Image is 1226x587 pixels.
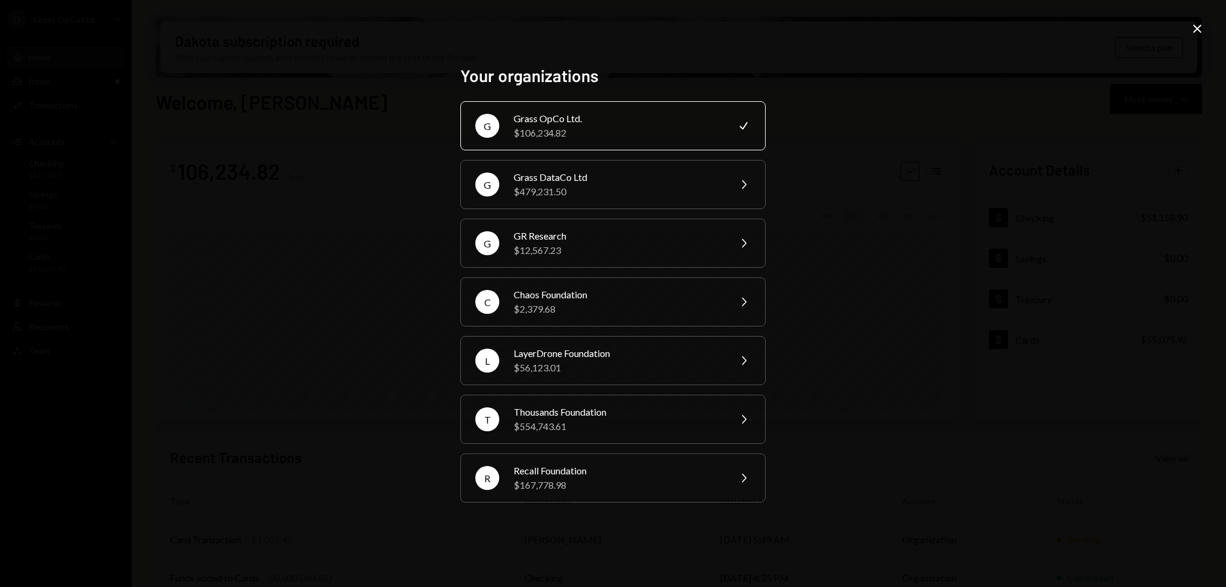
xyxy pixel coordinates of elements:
[475,173,499,196] div: G
[514,243,722,258] div: $12,567.23
[514,346,722,361] div: LayerDrone Foundation
[460,395,766,444] button: TThousands Foundation$554,743.61
[514,111,722,126] div: Grass OpCo Ltd.
[514,302,722,316] div: $2,379.68
[514,126,722,140] div: $106,234.82
[475,114,499,138] div: G
[475,407,499,431] div: T
[460,277,766,326] button: CChaos Foundation$2,379.68
[514,361,722,375] div: $56,123.01
[475,349,499,373] div: L
[460,160,766,209] button: GGrass DataCo Ltd$479,231.50
[514,478,722,492] div: $167,778.98
[460,101,766,150] button: GGrass OpCo Ltd.$106,234.82
[514,184,722,199] div: $479,231.50
[514,464,722,478] div: Recall Foundation
[475,290,499,314] div: C
[460,64,766,87] h2: Your organizations
[514,229,722,243] div: GR Research
[514,170,722,184] div: Grass DataCo Ltd
[514,419,722,434] div: $554,743.61
[514,288,722,302] div: Chaos Foundation
[460,453,766,503] button: RRecall Foundation$167,778.98
[475,466,499,490] div: R
[475,231,499,255] div: G
[460,336,766,385] button: LLayerDrone Foundation$56,123.01
[514,405,722,419] div: Thousands Foundation
[460,219,766,268] button: GGR Research$12,567.23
